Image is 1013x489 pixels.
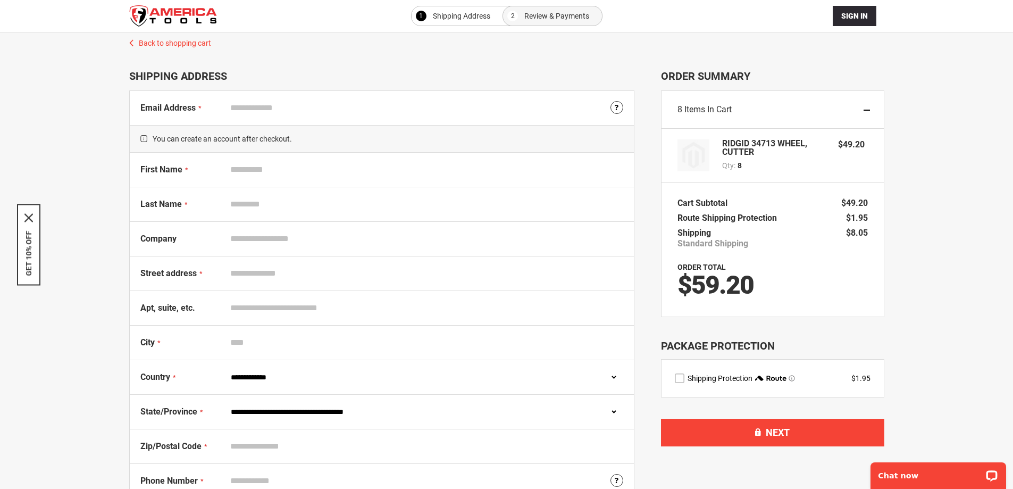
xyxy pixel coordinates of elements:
[433,10,490,22] span: Shipping Address
[738,160,742,171] span: 8
[140,164,182,175] span: First Name
[688,374,752,383] span: Shipping Protection
[677,270,754,300] span: $59.20
[140,103,196,113] span: Email Address
[140,476,198,486] span: Phone Number
[677,263,726,271] strong: Order Total
[524,10,589,22] span: Review & Payments
[419,10,423,22] span: 1
[119,32,895,48] a: Back to shopping cart
[140,303,195,313] span: Apt, suite, etc.
[129,5,217,27] a: store logo
[677,139,709,171] img: RIDGID 34713 WHEEL, CUTTER
[841,12,868,20] span: Sign In
[675,373,870,384] div: route shipping protection selector element
[677,104,682,114] span: 8
[851,373,870,384] div: $1.95
[140,268,197,278] span: Street address
[140,372,170,382] span: Country
[684,104,732,114] span: Items in Cart
[846,228,868,238] span: $8.05
[140,407,197,417] span: State/Province
[864,455,1013,489] iframe: LiveChat chat widget
[511,10,515,22] span: 2
[140,234,177,244] span: Company
[766,427,790,438] span: Next
[129,70,634,82] div: Shipping Address
[833,6,876,26] button: Sign In
[661,70,884,82] span: Order Summary
[24,213,33,222] button: Close
[140,337,155,347] span: City
[846,213,868,223] span: $1.95
[677,211,782,226] th: Route Shipping Protection
[24,230,33,276] button: GET 10% OFF
[722,139,828,156] strong: RIDGID 34713 WHEEL, CUTTER
[140,199,182,209] span: Last Name
[677,228,711,238] span: Shipping
[661,338,884,354] div: Package Protection
[677,196,733,211] th: Cart Subtotal
[661,419,884,446] button: Next
[129,5,217,27] img: America Tools
[140,441,202,451] span: Zip/Postal Code
[838,139,865,150] span: $49.20
[24,213,33,222] svg: close icon
[130,125,634,153] span: You can create an account after checkout.
[677,238,748,249] span: Standard Shipping
[841,198,868,208] span: $49.20
[789,375,795,382] span: Learn more
[722,161,734,170] span: Qty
